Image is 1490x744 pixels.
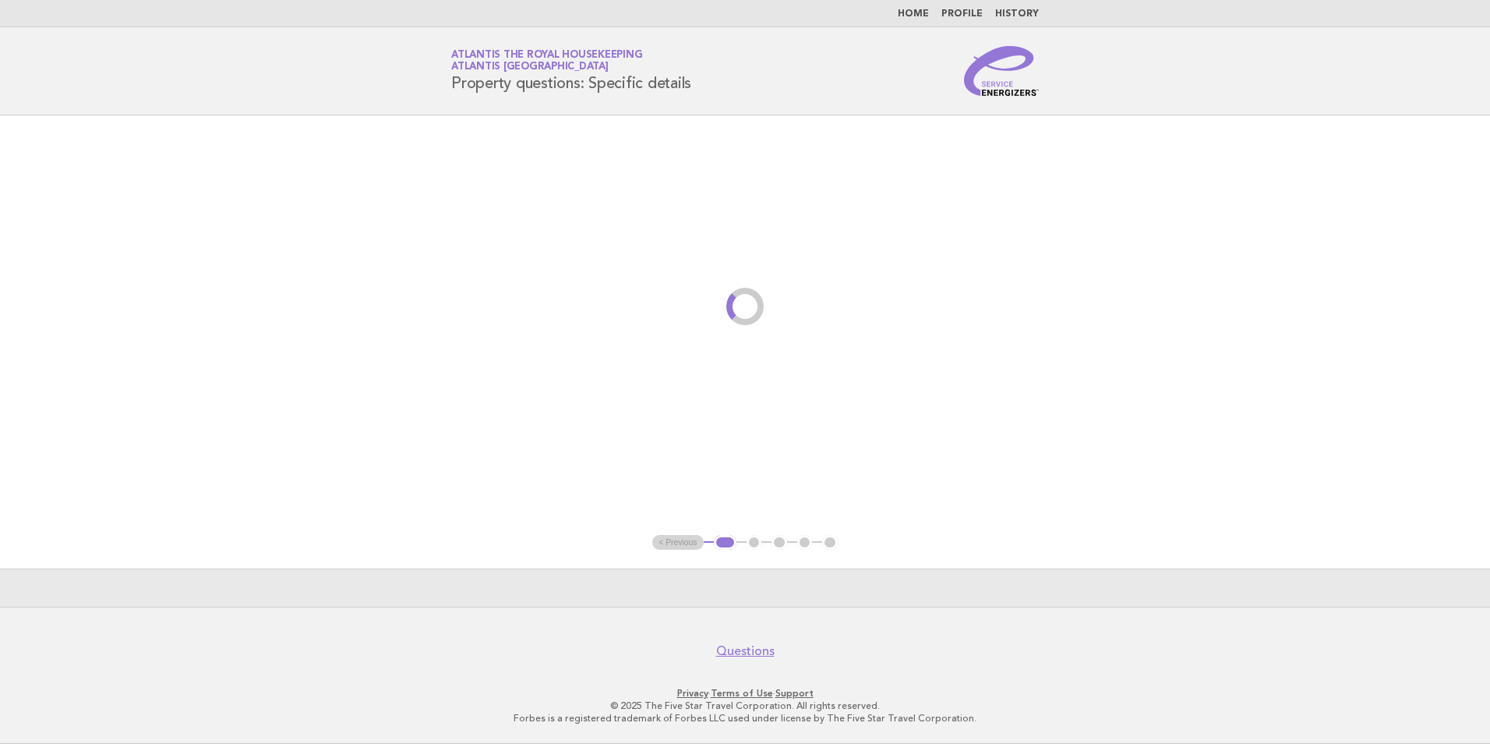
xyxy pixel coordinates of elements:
a: Terms of Use [711,688,773,699]
img: Service Energizers [964,46,1039,96]
span: Atlantis [GEOGRAPHIC_DATA] [451,62,609,73]
a: History [995,9,1039,19]
h1: Property questions: Specific details [451,51,691,91]
a: Profile [941,9,983,19]
a: Support [775,688,814,699]
p: Forbes is a registered trademark of Forbes LLC used under license by The Five Star Travel Corpora... [268,712,1222,725]
a: Questions [716,643,775,659]
a: Atlantis the Royal HousekeepingAtlantis [GEOGRAPHIC_DATA] [451,50,642,72]
a: Home [898,9,929,19]
a: Privacy [677,688,708,699]
p: © 2025 The Five Star Travel Corporation. All rights reserved. [268,700,1222,712]
p: · · [268,687,1222,700]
